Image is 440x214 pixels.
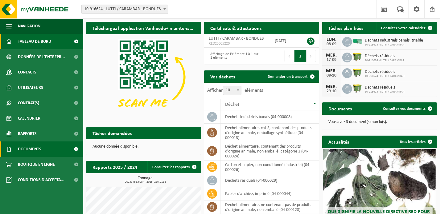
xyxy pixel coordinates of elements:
[325,42,338,46] div: 08-09
[325,69,338,73] div: MER.
[268,75,308,79] span: Demander un transport
[220,187,319,200] td: papier d'archive, imprimé (04-000044)
[352,67,363,78] img: WB-1100-HPE-GN-50
[270,34,301,48] td: [DATE]
[93,145,195,149] p: Aucune donnée disponible.
[378,102,436,115] a: Consulter vos documents
[325,37,338,42] div: LUN.
[220,174,319,187] td: déchets résiduels (04-000029)
[18,18,40,34] span: Navigation
[81,5,168,14] span: 10-916624 - LUTTI / CARAMBAR - BONDUES
[223,86,241,95] span: 10
[18,141,41,157] span: Documents
[209,41,265,46] span: RED25005220
[381,26,426,30] span: Consulter votre calendrier
[207,49,258,63] div: Affichage de l'élément 1 à 1 sur 1 éléments
[352,52,363,62] img: WB-1100-HPE-GN-50
[325,53,338,58] div: MER.
[322,22,370,34] h2: Tâches planifiées
[294,50,306,62] button: 1
[18,49,65,65] span: Données de l'entrepr...
[18,95,39,111] span: Contrat(s)
[220,200,319,214] td: déchet alimentaire, ne contenant pas de produits d'origine animale, non emballé (04-000128)
[89,180,201,184] span: 2024: 451,695 t - 2025: 286,918 t
[220,160,319,174] td: carton et papier, non-conditionné (industriel) (04-000026)
[365,85,405,90] span: Déchets résiduels
[365,59,405,62] span: 10-916624 - LUTTI / CARAMBAR
[18,157,55,172] span: Boutique en ligne
[365,38,423,43] span: Déchets industriels banals, triable
[204,22,268,34] h2: Certificats & attestations
[322,102,358,114] h2: Documents
[86,161,143,173] h2: Rapports 2025 / 2024
[220,124,319,142] td: déchet alimentaire, cat 3, contenant des produits d'origine animale, emballage synthétique (04-00...
[306,50,316,62] button: Next
[365,43,423,47] span: 10-916624 - LUTTI / CARAMBAR
[395,136,436,148] a: Tous les articles
[82,5,168,14] span: 10-916624 - LUTTI / CARAMBAR - BONDUES
[325,89,338,93] div: 29-10
[204,70,241,82] h2: Vos déchets
[89,176,201,184] h3: Tonnage
[376,22,436,34] a: Consulter votre calendrier
[207,88,263,93] label: Afficher éléments
[147,161,200,173] a: Consulter les rapports
[383,107,426,111] span: Consulter vos documents
[18,34,51,49] span: Tableau de bord
[225,102,239,107] span: Déchet
[18,80,43,95] span: Utilisateurs
[365,54,405,59] span: Déchets résiduels
[322,136,356,148] h2: Actualités
[365,90,405,94] span: 10-916624 - LUTTI / CARAMBAR
[18,126,37,141] span: Rapports
[86,127,138,139] h2: Tâches demandées
[365,74,405,78] span: 10-916624 - LUTTI / CARAMBAR
[86,22,201,34] h2: Téléchargez l'application Vanheede+ maintenant!
[263,70,319,83] a: Demander un transport
[209,36,264,41] span: LUTTI / CARAMBAR - BONDUES
[18,172,64,188] span: Conditions d'accepta...
[325,58,338,62] div: 17-09
[325,84,338,89] div: MER.
[220,142,319,160] td: déchet alimentaire, contenant des produits d'origine animale, non emballé, catégorie 3 (04-000024)
[18,65,36,80] span: Contacts
[18,111,40,126] span: Calendrier
[365,69,405,74] span: Déchets résiduels
[328,120,431,124] p: Vous avez 3 document(s) non lu(s).
[86,34,201,120] img: Download de VHEPlus App
[285,50,294,62] button: Previous
[352,38,363,44] img: HK-XP-30-GN-00
[220,110,319,124] td: déchets industriels banals (04-000008)
[352,83,363,93] img: WB-1100-HPE-GN-50
[325,73,338,78] div: 08-10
